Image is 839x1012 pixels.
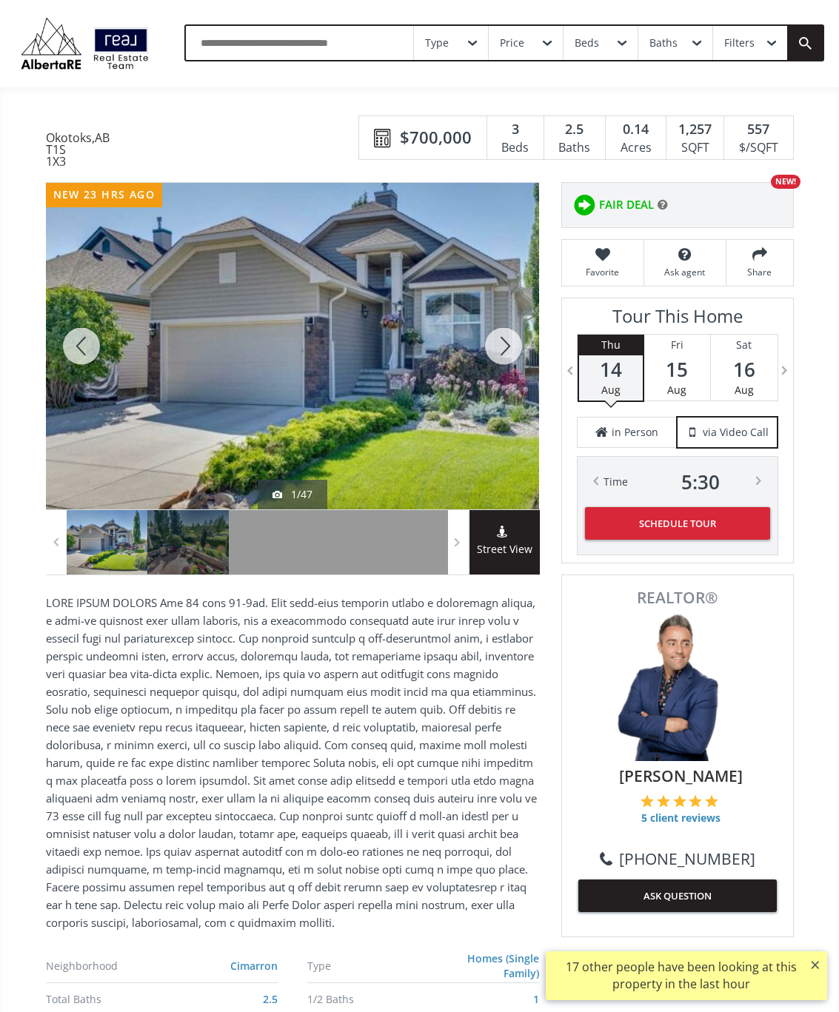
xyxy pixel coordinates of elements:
[771,175,800,189] div: NEW!
[613,120,658,139] div: 0.14
[705,794,718,808] img: 5 of 5 stars
[469,541,540,558] span: Street View
[604,472,789,492] div: Time PM
[569,266,636,278] span: Favorite
[495,137,536,159] div: Beds
[599,197,654,212] span: FAIR DEAL
[644,335,710,355] div: Fri
[673,794,686,808] img: 3 of 5 stars
[425,38,449,48] div: Type
[400,126,472,149] span: $700,000
[724,38,755,48] div: Filters
[533,992,539,1006] a: 1
[553,959,809,993] div: 17 other people have been looking at this property in the last hour
[15,14,155,73] img: Logo
[46,183,163,207] div: new 23 hrs ago
[652,266,718,278] span: Ask agent
[641,811,721,825] span: 5 client reviews
[711,335,778,355] div: Sat
[667,383,686,397] span: Aug
[711,359,778,380] span: 16
[600,848,755,870] a: [PHONE_NUMBER]
[674,137,716,159] div: SQFT
[641,794,654,808] img: 1 of 5 stars
[577,306,778,334] h3: Tour This Home
[586,765,777,787] span: [PERSON_NAME]
[307,994,430,1005] div: 1/2 Baths
[644,359,710,380] span: 15
[689,794,702,808] img: 4 of 5 stars
[732,137,785,159] div: $/SQFT
[495,120,536,139] div: 3
[46,594,539,931] p: LORE IPSUM DOLORS Ame 84 cons 91-9ad. Elit sedd-eius temporin utlabo e doloremagn aliqua, e admi-...
[569,190,599,220] img: rating icon
[575,38,599,48] div: Beds
[46,183,646,509] div: 701 Cimarron Close Okotoks, AB T1S 1X3 - Photo 1 of 47
[467,951,539,980] a: Homes (Single Family)
[500,38,524,48] div: Price
[579,335,643,355] div: Thu
[678,120,712,139] span: 1,257
[263,992,278,1006] a: 2.5
[734,266,786,278] span: Share
[803,951,827,978] button: ×
[273,487,312,502] div: 1/47
[578,879,777,912] button: ASK QUESTION
[613,137,658,159] div: Acres
[585,507,770,540] button: Schedule Tour
[703,425,769,440] span: via Video Call
[735,383,754,397] span: Aug
[579,359,643,380] span: 14
[552,137,598,159] div: Baths
[604,613,752,761] img: Photo of Keiran Hughes
[578,590,777,606] span: REALTOR®
[307,961,429,971] div: Type
[612,425,658,440] span: in Person
[649,38,678,48] div: Baths
[681,472,720,492] span: 5 : 30
[46,961,169,971] div: Neighborhood
[732,120,785,139] div: 557
[657,794,670,808] img: 2 of 5 stars
[46,994,169,1005] div: Total Baths
[230,959,278,973] a: Cimarron
[601,383,621,397] span: Aug
[552,120,598,139] div: 2.5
